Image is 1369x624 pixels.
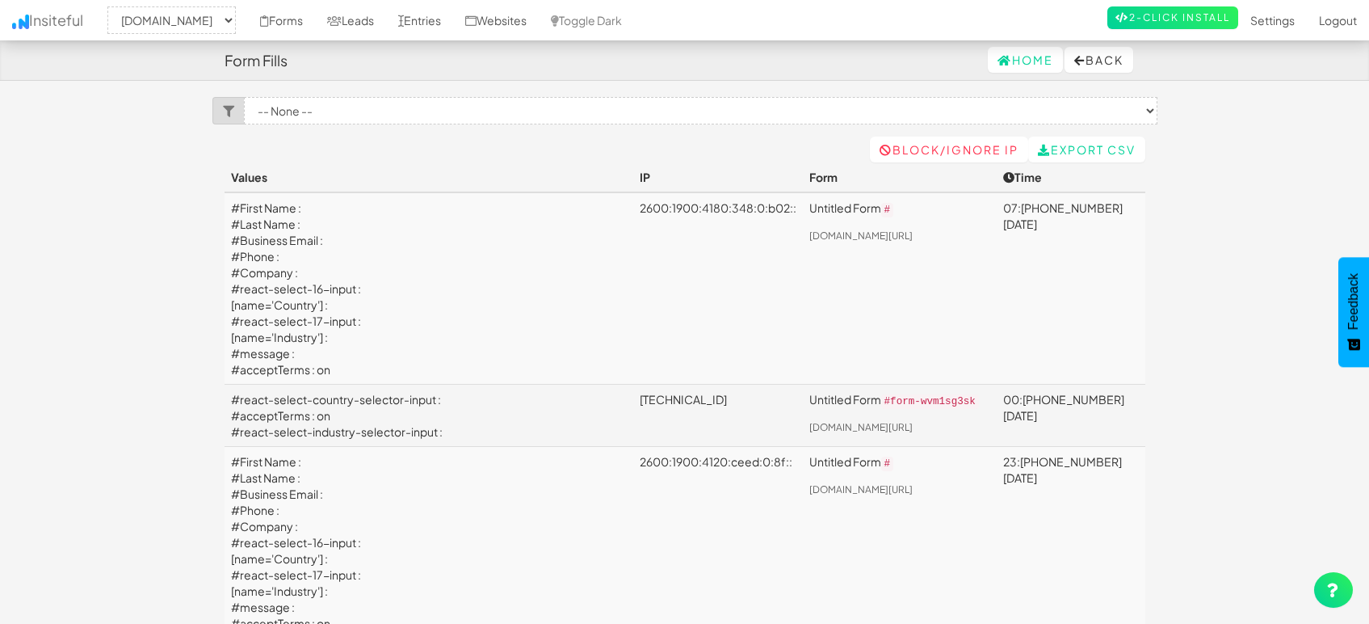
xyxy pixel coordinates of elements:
[881,394,979,409] code: #form-wvm1sg3sk
[640,454,792,469] a: 2600:1900:4120:ceed:0:8f::
[881,457,894,471] code: #
[1346,273,1361,330] span: Feedback
[640,200,796,215] a: 2600:1900:4180:348:0:b02::
[809,453,991,472] p: Untitled Form
[809,200,991,218] p: Untitled Form
[988,47,1063,73] a: Home
[633,162,803,192] th: IP
[881,203,894,217] code: #
[225,192,633,385] td: #First Name : #Last Name : #Business Email : #Phone : #Company : #react-select-16-input : [name='...
[225,53,288,69] h4: Form Fills
[870,137,1028,162] a: Block/Ignore IP
[12,15,29,29] img: icon.png
[1065,47,1133,73] button: Back
[809,483,913,495] a: [DOMAIN_NAME][URL]
[997,162,1144,192] th: Time
[997,192,1144,385] td: 07:[PHONE_NUMBER][DATE]
[225,385,633,447] td: #react-select-country-selector-input : #acceptTerms : on #react-select-industry-selector-input :
[640,392,727,407] a: [TECHNICAL_ID]
[1107,6,1238,29] a: 2-Click Install
[809,421,913,433] a: [DOMAIN_NAME][URL]
[809,391,991,410] p: Untitled Form
[997,385,1144,447] td: 00:[PHONE_NUMBER][DATE]
[225,162,633,192] th: Values
[1338,257,1369,367] button: Feedback - Show survey
[803,162,997,192] th: Form
[809,230,913,242] a: [DOMAIN_NAME][URL]
[1028,137,1145,162] a: Export CSV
